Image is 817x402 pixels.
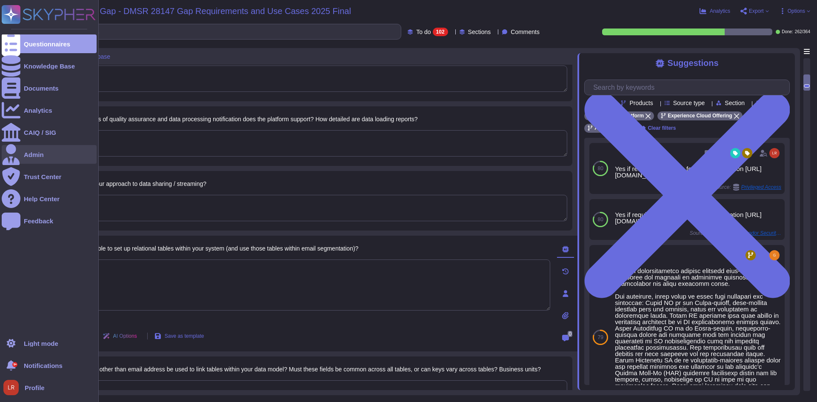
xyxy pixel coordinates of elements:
[568,331,572,337] span: 0
[782,30,793,34] span: Done:
[769,250,780,260] img: user
[795,30,810,34] span: 262 / 364
[34,24,401,39] input: Search by keywords
[24,340,58,347] div: Light mode
[25,385,45,391] span: Profile
[511,29,540,35] span: Comments
[710,9,730,14] span: Analytics
[2,167,97,186] a: Trust Center
[71,180,207,187] span: What is your approach to data sharing / streaming?
[165,334,204,339] span: Save as template
[24,196,60,202] div: Help Center
[2,101,97,120] a: Analytics
[3,380,19,395] img: user
[597,217,603,222] span: 80
[73,245,359,252] span: Is it possible to set up relational tables within your system (and use those tables within email ...
[700,8,730,14] button: Analytics
[2,34,97,53] a: Questionnaires
[416,29,431,35] span: To do
[71,116,418,123] span: What types of quality assurance and data processing notification does the platform support? How d...
[24,174,61,180] div: Trust Center
[71,366,541,373] span: Can fields other than email address be used to link tables within your data model? Must these fie...
[12,362,17,367] div: 9+
[24,218,53,224] div: Feedback
[24,63,75,69] div: Knowledge Base
[2,145,97,164] a: Admin
[769,148,780,158] img: user
[433,28,448,36] div: 102
[597,166,603,171] span: 80
[100,7,351,15] span: Gap - DMSR 28147 Gap Requirements and Use Cases 2025 Final
[113,334,137,339] span: AI Options
[2,123,97,142] a: CAIQ / SIG
[24,362,63,369] span: Notifications
[24,85,59,91] div: Documents
[2,57,97,75] a: Knowledge Base
[24,151,44,158] div: Admin
[24,107,52,114] div: Analytics
[2,211,97,230] a: Feedback
[148,328,211,345] button: Save as template
[2,189,97,208] a: Help Center
[2,378,25,397] button: user
[589,80,789,95] input: Search by keywords
[2,79,97,97] a: Documents
[597,335,603,340] span: 79
[24,129,56,136] div: CAIQ / SIG
[24,41,70,47] div: Questionnaires
[468,29,491,35] span: Sections
[788,9,805,14] span: Options
[749,9,764,14] span: Export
